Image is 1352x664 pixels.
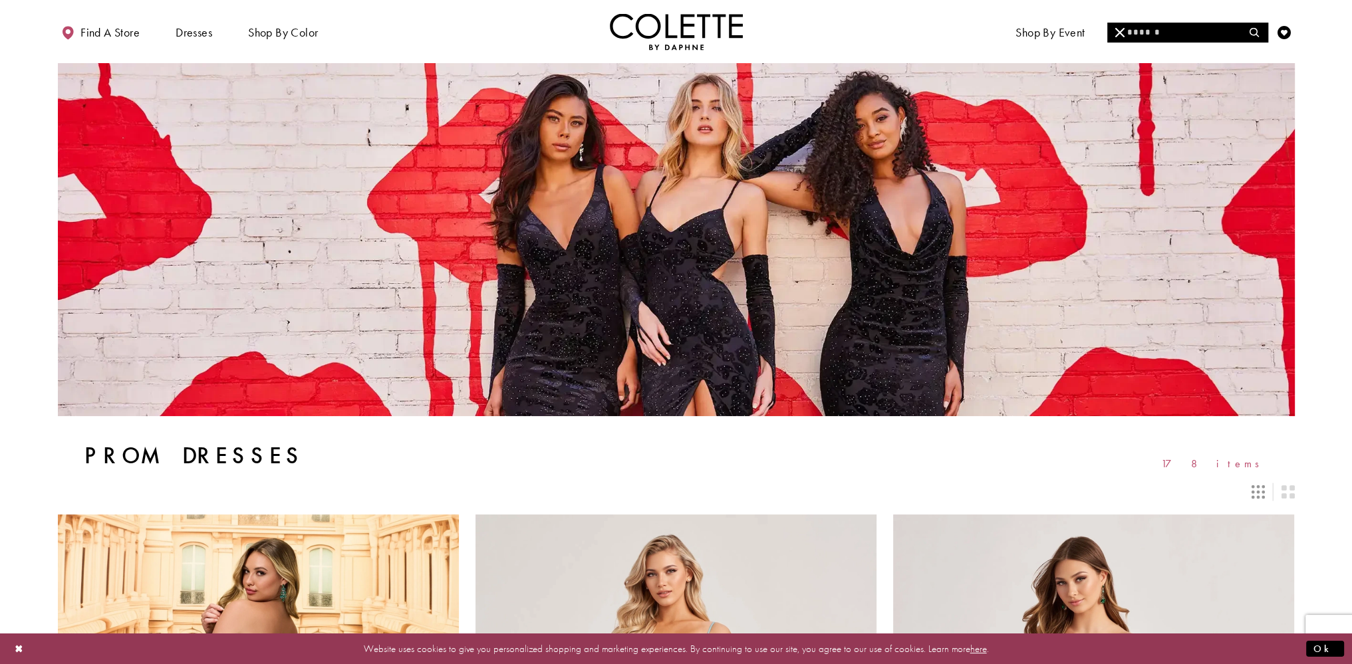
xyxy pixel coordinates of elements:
[58,13,143,50] a: Find a store
[8,637,31,660] button: Close Dialog
[610,13,743,50] img: Colette by Daphne
[1107,23,1133,43] button: Close Search
[1012,13,1088,50] span: Shop By Event
[245,13,321,50] span: Shop by color
[96,639,1256,657] p: Website uses cookies to give you personalized shopping and marketing experiences. By continuing t...
[1274,13,1294,50] a: Check Wishlist
[80,26,140,39] span: Find a store
[1107,23,1268,43] input: Search
[176,26,212,39] span: Dresses
[50,477,1303,506] div: Layout Controls
[84,443,305,469] h1: Prom Dresses
[1252,485,1265,498] span: Switch layout to 3 columns
[1306,640,1344,657] button: Submit Dialog
[1118,13,1216,50] a: Meet the designer
[1015,26,1085,39] span: Shop By Event
[1281,485,1294,498] span: Switch layout to 2 columns
[1161,458,1268,469] span: 178 items
[1107,23,1268,43] div: Search form
[248,26,318,39] span: Shop by color
[1242,23,1268,43] button: Submit Search
[172,13,215,50] span: Dresses
[1245,13,1265,50] a: Toggle search
[970,641,987,655] a: here
[610,13,743,50] a: Visit Home Page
